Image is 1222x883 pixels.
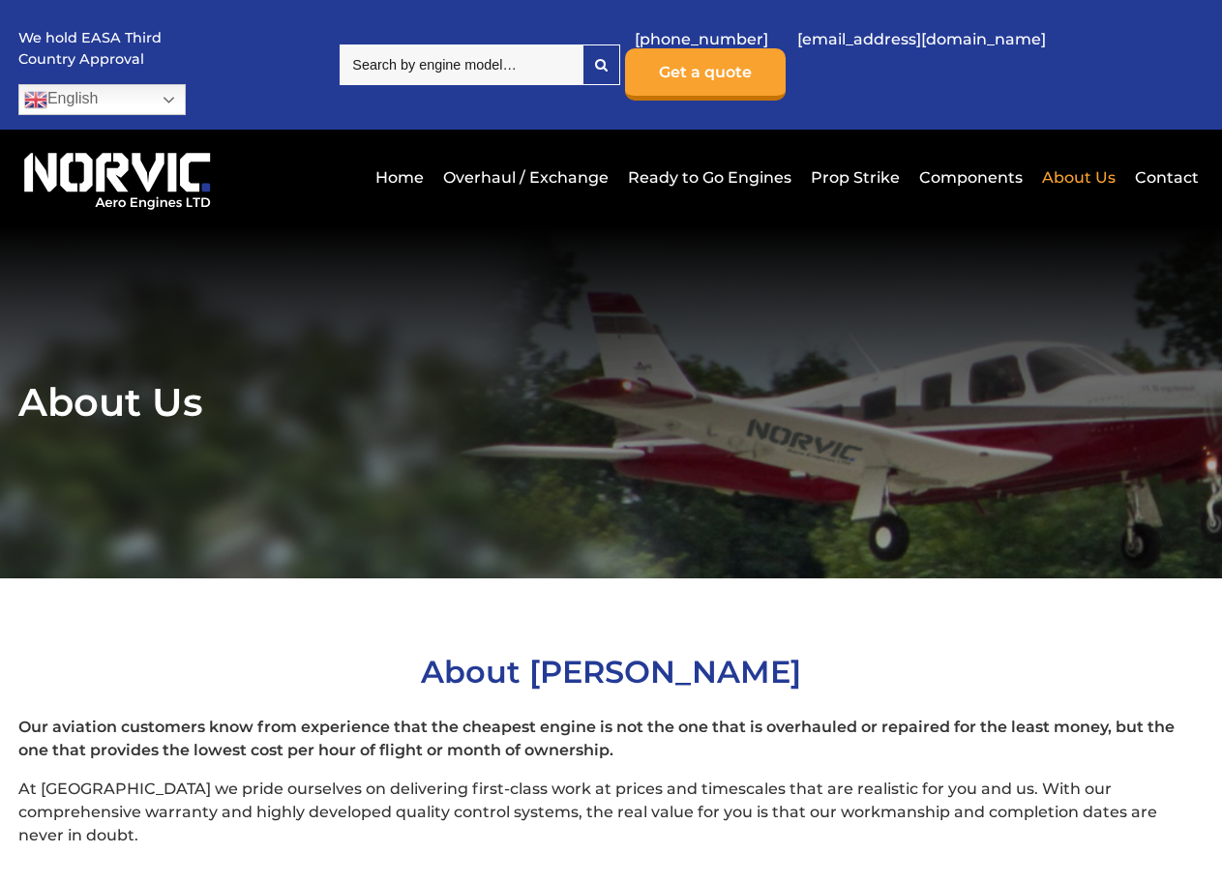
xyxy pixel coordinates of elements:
[371,154,429,201] a: Home
[18,718,1175,759] strong: Our aviation customers know from experience that the cheapest engine is not the one that is overh...
[625,48,786,101] a: Get a quote
[340,44,582,85] input: Search by engine model…
[623,154,796,201] a: Ready to Go Engines
[914,154,1028,201] a: Components
[24,88,47,111] img: en
[1037,154,1120,201] a: About Us
[18,778,1204,847] p: At [GEOGRAPHIC_DATA] we pride ourselves on delivering first-class work at prices and timescales t...
[18,144,216,211] img: Norvic Aero Engines logo
[625,15,778,63] a: [PHONE_NUMBER]
[438,154,613,201] a: Overhaul / Exchange
[18,84,186,115] a: English
[806,154,905,201] a: Prop Strike
[1130,154,1199,201] a: Contact
[788,15,1056,63] a: [EMAIL_ADDRESS][DOMAIN_NAME]
[18,378,1204,426] h1: About Us
[18,28,164,70] p: We hold EASA Third Country Approval
[421,653,801,691] span: About [PERSON_NAME]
